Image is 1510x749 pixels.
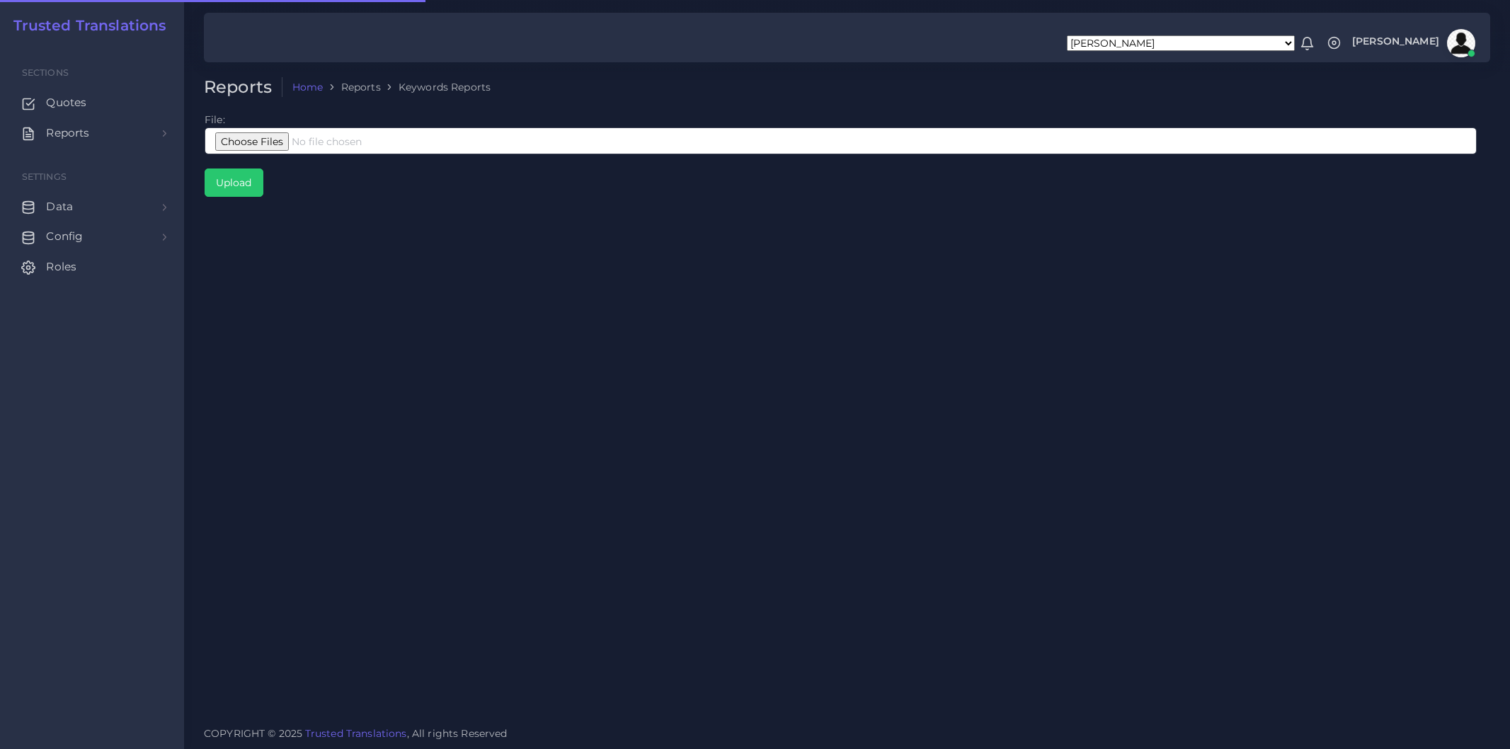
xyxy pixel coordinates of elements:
a: Quotes [11,88,173,118]
a: [PERSON_NAME]avatar [1345,29,1480,57]
li: Reports [324,80,381,94]
a: Data [11,192,173,222]
a: Trusted Translations [4,17,166,34]
span: Data [46,199,73,215]
span: Config [46,229,83,244]
span: , All rights Reserved [407,726,508,741]
input: Upload [205,169,263,196]
span: Reports [46,125,89,141]
li: Keywords Reports [381,80,491,94]
img: avatar [1447,29,1475,57]
span: COPYRIGHT © 2025 [204,726,508,741]
h2: Reports [204,77,282,98]
a: Trusted Translations [305,727,407,740]
span: [PERSON_NAME] [1352,36,1439,46]
span: Settings [22,171,67,182]
span: Roles [46,259,76,275]
a: Roles [11,252,173,282]
a: Config [11,222,173,251]
a: Home [292,80,324,94]
span: Quotes [46,95,86,110]
td: File: [204,112,1477,197]
a: Reports [11,118,173,148]
span: Sections [22,67,69,78]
